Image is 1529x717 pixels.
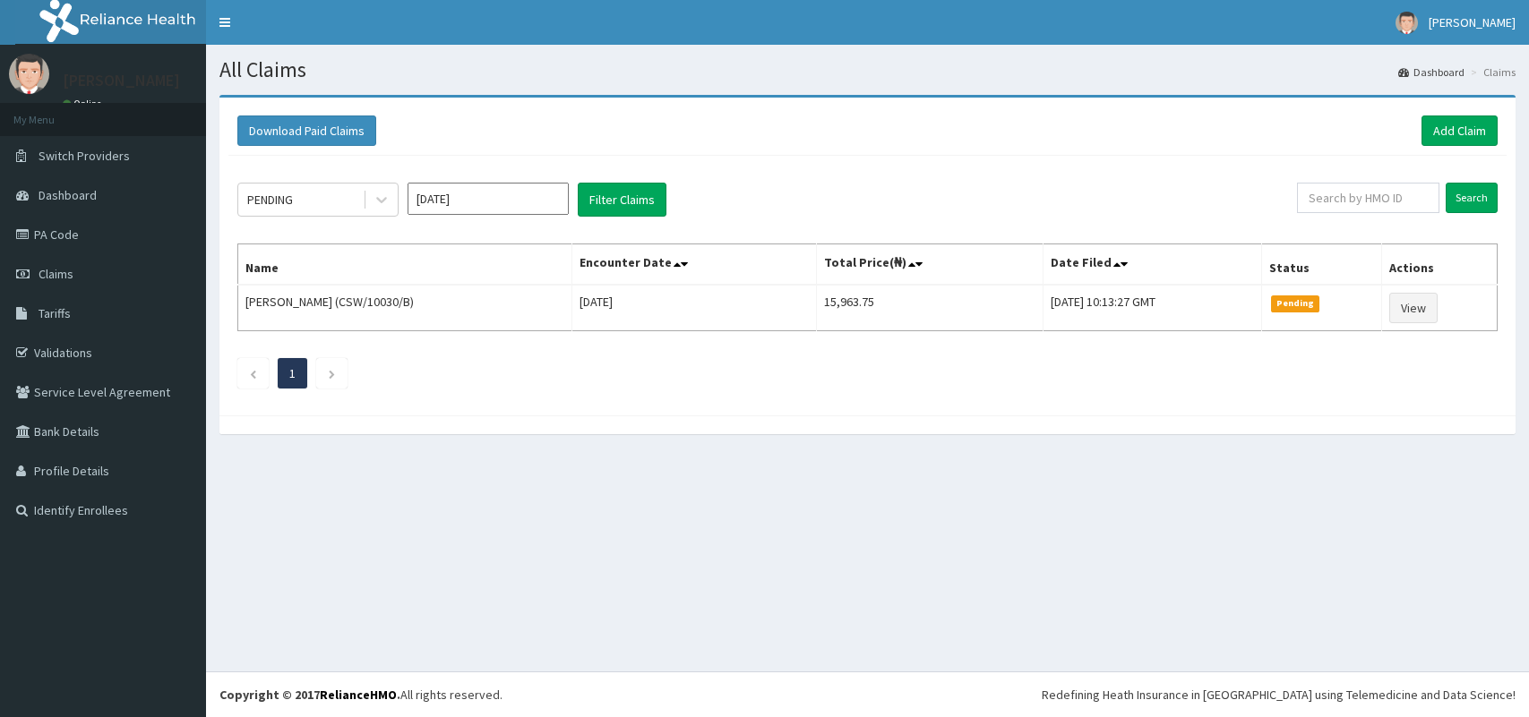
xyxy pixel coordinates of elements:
input: Search by HMO ID [1297,183,1439,213]
th: Status [1261,244,1381,286]
a: Online [63,98,106,110]
td: [DATE] [572,285,817,331]
h1: All Claims [219,58,1516,81]
span: Switch Providers [39,148,130,164]
button: Filter Claims [578,183,666,217]
th: Name [238,244,572,286]
p: [PERSON_NAME] [63,73,180,89]
th: Actions [1381,244,1497,286]
th: Total Price(₦) [817,244,1044,286]
img: User Image [1396,12,1418,34]
input: Search [1446,183,1498,213]
span: Tariffs [39,305,71,321]
a: View [1389,293,1438,323]
th: Date Filed [1043,244,1261,286]
a: Next page [328,365,336,381]
div: PENDING [247,191,293,209]
a: Page 1 is your current page [289,365,296,381]
input: Select Month and Year [408,183,569,215]
span: Pending [1271,295,1320,312]
td: [PERSON_NAME] (CSW/10030/B) [238,285,572,331]
td: 15,963.75 [817,285,1044,331]
footer: All rights reserved. [206,671,1529,717]
span: Dashboard [39,187,97,203]
span: [PERSON_NAME] [1429,14,1516,30]
button: Download Paid Claims [237,115,376,146]
td: [DATE] 10:13:27 GMT [1043,285,1261,331]
a: Previous page [249,365,257,381]
li: Claims [1466,64,1516,80]
a: Add Claim [1422,115,1498,146]
th: Encounter Date [572,244,817,286]
a: Dashboard [1398,64,1465,80]
strong: Copyright © 2017 . [219,687,400,703]
a: RelianceHMO [320,687,397,703]
img: User Image [9,54,49,94]
span: Claims [39,266,73,282]
div: Redefining Heath Insurance in [GEOGRAPHIC_DATA] using Telemedicine and Data Science! [1042,686,1516,704]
